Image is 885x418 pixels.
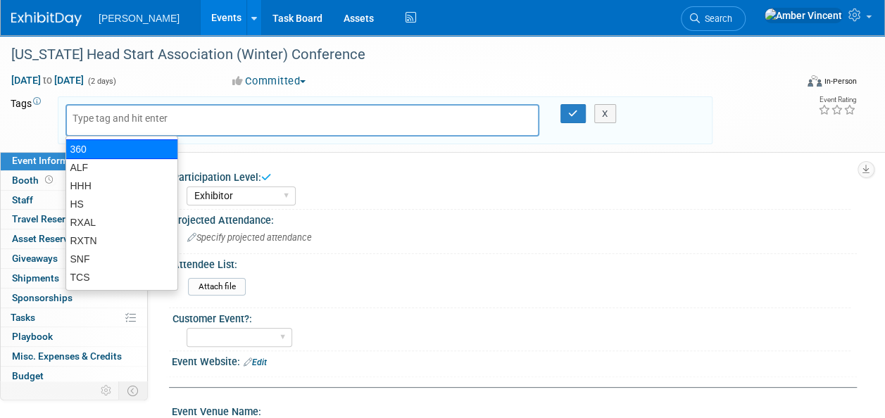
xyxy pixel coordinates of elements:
img: Format-Inperson.png [808,75,822,87]
div: 360 [65,139,178,159]
div: SNF [66,250,177,268]
span: Booth not reserved yet [42,175,56,185]
div: RXAL [66,213,177,232]
span: Search [700,13,732,24]
a: Travel Reservations [1,210,147,229]
span: (2 days) [87,77,116,86]
span: Booth [12,175,56,186]
span: Playbook [12,331,53,342]
div: Customer Event?: [172,308,851,326]
span: Event Information [12,155,91,166]
a: Giveaways [1,249,147,268]
div: Event Format [734,73,857,94]
img: ExhibitDay [11,12,82,26]
img: Amber Vincent [764,8,843,23]
a: Event Information [1,151,147,170]
span: [DATE] [DATE] [11,74,84,87]
div: [US_STATE] Head Start Association (Winter) Conference [6,42,784,68]
td: Toggle Event Tabs [119,381,148,400]
input: Type tag and hit enter [73,111,185,125]
a: Playbook [1,327,147,346]
span: Staff [12,194,33,205]
a: Asset Reservations [1,229,147,248]
span: Giveaways [12,253,58,264]
a: Budget [1,367,147,386]
span: to [41,75,54,86]
a: Staff [1,191,147,210]
span: [PERSON_NAME] [99,13,180,24]
div: HHH [66,177,177,195]
a: Sponsorships [1,289,147,308]
div: Attendee List: [172,254,851,272]
span: Shipments [12,272,59,284]
div: Event Rating [818,96,856,103]
button: X [594,104,616,124]
a: Misc. Expenses & Credits [1,347,147,366]
span: Budget [12,370,44,381]
div: HS [66,195,177,213]
a: Tasks [1,308,147,327]
span: Specify projected attendance [187,232,312,243]
div: TCS [66,268,177,286]
span: Travel Reservations [12,213,98,224]
div: In-Person [824,76,857,87]
td: Tags [11,96,45,144]
span: Sponsorships [12,292,73,303]
a: Booth [1,171,147,190]
div: RXTN [66,232,177,250]
span: Misc. Expenses & Credits [12,350,122,362]
div: Projected Attendance: [172,210,857,227]
div: ALF [66,158,177,177]
a: Edit [244,357,267,367]
button: Committed [227,74,311,89]
div: Participation Level: [172,167,851,184]
td: Personalize Event Tab Strip [94,381,119,400]
a: Search [681,6,746,31]
span: Asset Reservations [12,233,96,244]
div: Event Website: [172,351,857,369]
a: Shipments [1,269,147,288]
span: Tasks [11,312,35,323]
